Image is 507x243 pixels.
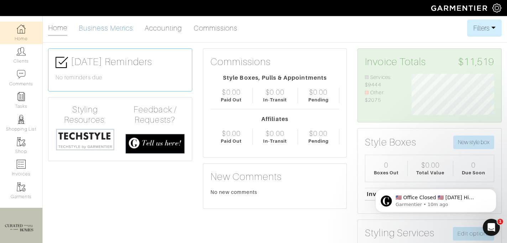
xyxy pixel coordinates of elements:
img: dashboard-icon-dbcd8f5a0b271acd01030246c82b418ddd0df26cd7fceb0bd07c9910d44c42f6.png [17,25,26,33]
a: Edit options [453,227,494,241]
button: Filters [467,20,502,37]
img: reminder-icon-8004d30b9f0a5d33ae49ab947aed9ed385cf756f9e5892f1edd6e32f2345188e.png [17,92,26,101]
img: check-box-icon-36a4915ff3ba2bd8f6e4f29bc755bb66becd62c870f447fc0dd1365fcfddab58.png [56,56,68,69]
div: 0 [471,161,476,169]
div: No new comments [210,189,340,196]
div: Boxes Out [374,169,399,176]
iframe: Intercom live chat [483,219,500,236]
img: comment-icon-a0a6a9ef722e966f86d9cbdc48e553b5cf19dbc54f86b18d962a5391bc8f6eb6.png [17,70,26,79]
span: $11,519 [458,56,494,68]
img: garments-icon-b7da505a4dc4fd61783c78ac3ca0ef83fa9d6f193b1c9dc38574b1d14d53ca28.png [17,183,26,191]
div: $0.00 [266,88,284,96]
h3: [DATE] Reminders [56,56,185,69]
div: $0.00 [266,129,284,138]
div: In-Transit [263,138,287,144]
h3: Commissions [210,56,271,68]
li: Services: $9444 [365,74,401,89]
div: Pending [308,96,329,103]
div: $0.00 [309,88,328,96]
img: feedback_requests-3821251ac2bd56c73c230f3229a5b25d6eb027adea667894f41107c140538ee0.png [125,134,184,154]
h4: Feedback / Requests? [125,105,184,125]
div: Affiliates [210,115,340,123]
div: Paid Out [221,138,242,144]
h3: Styling Services [365,227,434,239]
a: Commissions [194,21,238,35]
img: techstyle-93310999766a10050dc78ceb7f971a75838126fd19372ce40ba20cdf6a89b94b.png [56,128,115,151]
img: clients-icon-6bae9207a08558b7cb47a8932f037763ab4055f8c8b6bfacd5dc20c3e0201464.png [17,47,26,56]
a: Accounting [145,21,182,35]
h3: New Comments [210,171,340,183]
div: $0.00 [421,161,440,169]
a: Business Metrics [79,21,133,35]
div: Due Soon [462,169,485,176]
a: Home [48,21,67,36]
h3: Style Boxes [365,136,416,148]
div: $0.00 [222,129,240,138]
span: 1 [497,219,503,224]
div: Pending [308,138,329,144]
div: $0.00 [222,88,240,96]
div: $0.00 [309,129,328,138]
h4: Styling Resources: [56,105,115,125]
div: Total Value [416,169,445,176]
iframe: Intercom notifications message [365,174,507,224]
div: In-Transit [263,96,287,103]
img: orders-icon-0abe47150d42831381b5fb84f609e132dff9fe21cb692f30cb5eec754e2cba89.png [17,160,26,169]
li: Other: $2075 [365,89,401,104]
h6: No reminders due [56,74,185,81]
div: Paid Out [221,96,242,103]
img: garmentier-logo-header-white-b43fb05a5012e4ada735d5af1a66efaba907eab6374d6393d1fbf88cb4ef424d.png [428,2,492,14]
img: garments-icon-b7da505a4dc4fd61783c78ac3ca0ef83fa9d6f193b1c9dc38574b1d14d53ca28.png [17,137,26,146]
h3: Invoice Totals [365,56,494,68]
div: 0 [384,161,388,169]
button: New style box [453,136,494,149]
img: stylists-icon-eb353228a002819b7ec25b43dbf5f0378dd9e0616d9560372ff212230b889e62.png [17,115,26,124]
div: Style Boxes, Pulls & Appointments [210,74,340,82]
img: gear-icon-white-bd11855cb880d31180b6d7d6211b90ccbf57a29d726f0c71d8c61bd08dd39cc2.png [492,4,501,12]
